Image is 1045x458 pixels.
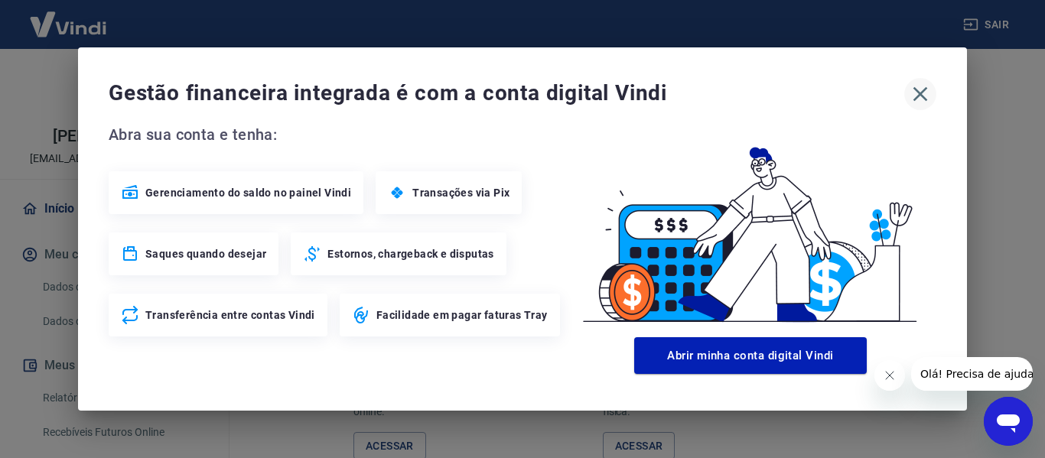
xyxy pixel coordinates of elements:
iframe: Mensagem da empresa [911,357,1033,391]
img: Good Billing [565,122,936,331]
span: Facilidade em pagar faturas Tray [376,307,548,323]
span: Gerenciamento do saldo no painel Vindi [145,185,351,200]
span: Transferência entre contas Vindi [145,307,315,323]
span: Estornos, chargeback e disputas [327,246,493,261]
span: Transações via Pix [412,185,509,200]
span: Olá! Precisa de ajuda? [9,11,129,23]
button: Abrir minha conta digital Vindi [634,337,867,374]
span: Gestão financeira integrada é com a conta digital Vindi [109,78,904,109]
span: Saques quando desejar [145,246,266,261]
iframe: Botão para abrir a janela de mensagens [984,397,1033,446]
span: Abra sua conta e tenha: [109,122,565,147]
iframe: Fechar mensagem [874,360,905,391]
